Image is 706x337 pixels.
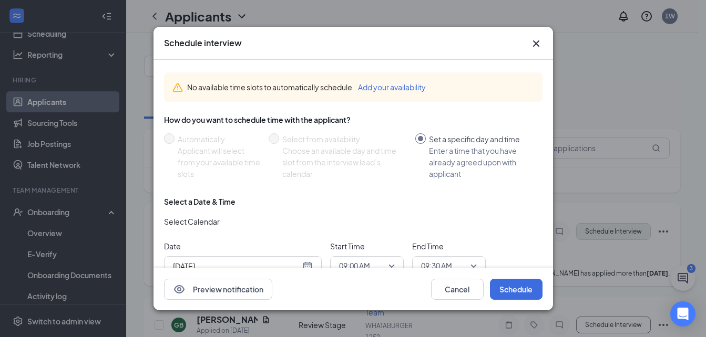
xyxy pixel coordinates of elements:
button: Add your availability [358,81,426,93]
div: Automatically [178,133,260,145]
span: End Time [412,240,486,252]
div: Open Intercom Messenger [670,301,695,327]
svg: Warning [172,82,183,93]
button: EyePreview notification [164,279,272,300]
h3: Schedule interview [164,37,242,49]
span: Select Calendar [164,216,220,227]
span: Start Time [330,240,404,252]
svg: Eye [173,283,186,296]
input: Aug 27, 2025 [173,260,300,272]
div: Choose an available day and time slot from the interview lead’s calendar [282,145,407,180]
div: Applicant will select from your available time slots [178,145,260,180]
svg: Cross [530,37,543,50]
div: Set a specific day and time [429,133,534,145]
div: Select a Date & Time [164,196,236,207]
div: No available time slots to automatically schedule. [187,81,534,93]
button: Close [530,37,543,50]
span: 09:00 AM [339,258,370,273]
span: Date [164,240,322,252]
span: 09:30 AM [421,258,452,273]
button: Cancel [431,279,484,300]
div: How do you want to schedule time with the applicant? [164,114,543,125]
button: Schedule [490,279,543,300]
div: Select from availability [282,133,407,145]
div: Enter a time that you have already agreed upon with applicant [429,145,534,180]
